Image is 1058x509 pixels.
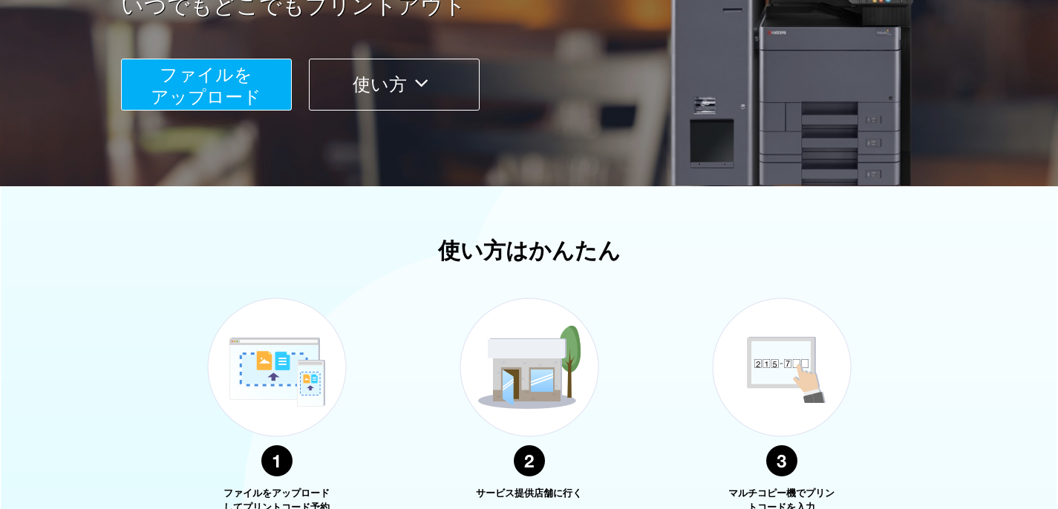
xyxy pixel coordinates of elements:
[151,65,261,107] span: ファイルを ​​アップロード
[474,487,585,501] p: サービス提供店舗に行く
[309,59,480,111] button: 使い方
[121,59,292,111] button: ファイルを​​アップロード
